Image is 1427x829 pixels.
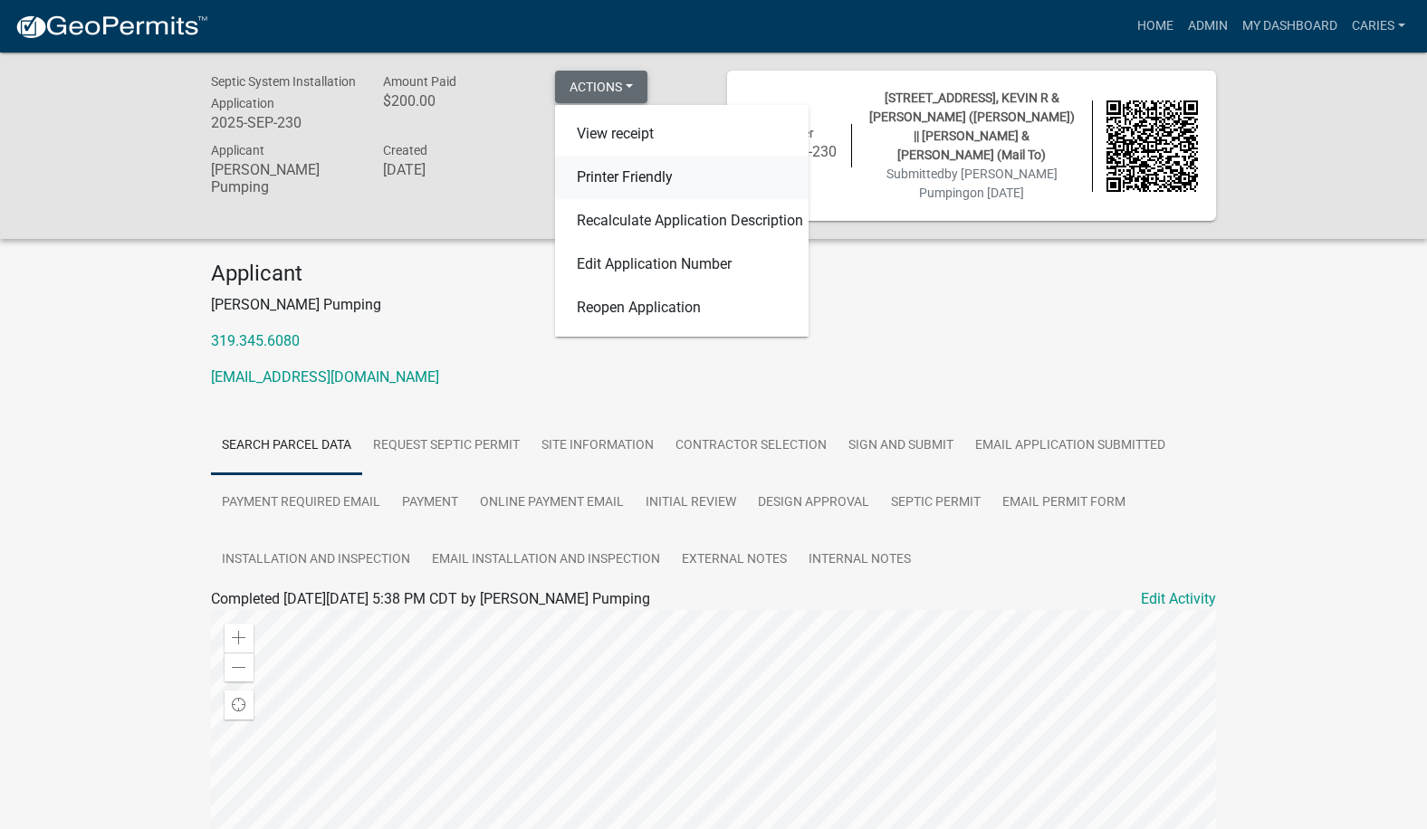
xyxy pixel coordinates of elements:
[555,199,809,243] a: Recalculate Application Description
[555,105,809,337] div: Actions
[211,368,439,386] a: [EMAIL_ADDRESS][DOMAIN_NAME]
[555,71,647,103] button: Actions
[886,167,1058,200] span: Submitted on [DATE]
[838,417,964,475] a: Sign and Submit
[555,243,809,286] a: Edit Application Number
[421,531,671,589] a: Email Installation and Inspection
[635,474,747,532] a: Initial Review
[469,474,635,532] a: Online Payment Email
[211,74,356,110] span: Septic System Installation Application
[211,261,1216,287] h4: Applicant
[211,474,391,532] a: Payment Required Email
[1345,9,1413,43] a: CarieS
[211,332,300,349] a: 319.345.6080
[211,114,356,131] h6: 2025-SEP-230
[383,92,528,110] h6: $200.00
[555,286,809,329] a: Reopen Application
[211,590,650,607] span: Completed [DATE][DATE] 5:38 PM CDT by [PERSON_NAME] Pumping
[555,112,809,156] a: View receipt
[211,143,264,157] span: Applicant
[880,474,991,532] a: Septic Permit
[665,417,838,475] a: Contractor Selection
[531,417,665,475] a: Site Information
[671,531,798,589] a: External Notes
[964,417,1176,475] a: Email Application Submitted
[1141,588,1216,610] a: Edit Activity
[919,167,1058,200] span: by [PERSON_NAME] Pumping
[1106,100,1199,193] img: QR code
[211,294,1216,316] p: [PERSON_NAME] Pumping
[798,531,922,589] a: Internal Notes
[225,691,254,719] div: Find my location
[211,531,421,589] a: Installation and Inspection
[1235,9,1345,43] a: My Dashboard
[869,91,1075,162] span: [STREET_ADDRESS], KEVIN R & [PERSON_NAME] ([PERSON_NAME]) || [PERSON_NAME] & [PERSON_NAME] (Mail To)
[383,143,427,157] span: Created
[991,474,1136,532] a: Email Permit Form
[211,417,362,475] a: Search Parcel Data
[747,474,880,532] a: Design Approval
[1181,9,1235,43] a: Admin
[383,161,528,178] h6: [DATE]
[225,653,254,681] div: Zoom out
[391,474,469,532] a: Payment
[211,161,356,195] h6: [PERSON_NAME] Pumping
[1130,9,1181,43] a: Home
[225,624,254,653] div: Zoom in
[362,417,531,475] a: Request Septic Permit
[383,74,456,89] span: Amount Paid
[555,156,809,199] a: Printer Friendly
